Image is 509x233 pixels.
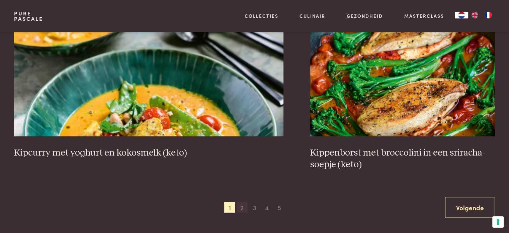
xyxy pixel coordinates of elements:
[249,202,260,213] span: 3
[262,202,272,213] span: 4
[14,147,283,159] h3: Kipcurry met yoghurt en kokosmelk (keto)
[455,12,468,18] a: NL
[468,12,495,18] ul: Language list
[347,12,383,19] a: Gezondheid
[404,12,444,19] a: Masterclass
[14,2,283,158] a: Kipcurry met yoghurt en kokosmelk (keto) Kipcurry met yoghurt en kokosmelk (keto)
[468,12,482,18] a: EN
[237,202,247,213] span: 2
[310,147,495,170] h3: Kippenborst met broccolini in een sriracha-soepje (keto)
[310,2,495,136] img: Kippenborst met broccolini in een sriracha-soepje (keto)
[455,12,468,18] div: Language
[492,216,504,228] button: Uw voorkeuren voor toestemming voor trackingtechnologieën
[14,11,43,21] a: PurePascale
[245,12,278,19] a: Collecties
[445,197,495,218] a: Volgende
[224,202,235,213] span: 1
[310,2,495,170] a: Kippenborst met broccolini in een sriracha-soepje (keto) Kippenborst met broccolini in een srirac...
[455,12,495,18] aside: Language selected: Nederlands
[274,202,285,213] span: 5
[482,12,495,18] a: FR
[14,2,283,136] img: Kipcurry met yoghurt en kokosmelk (keto)
[300,12,325,19] a: Culinair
